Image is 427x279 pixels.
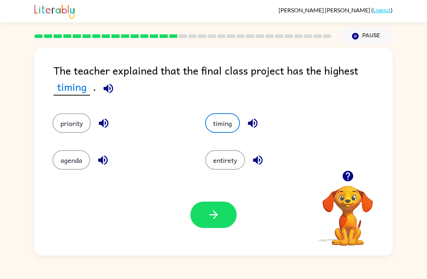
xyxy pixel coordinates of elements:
button: Pause [340,28,393,45]
button: priority [52,113,91,133]
button: timing [205,113,240,133]
span: [PERSON_NAME] [PERSON_NAME] [279,7,371,13]
div: ( ) [279,7,393,13]
div: The teacher explained that the final class project has the highest . [54,62,393,99]
button: entirety [205,150,245,170]
a: Logout [373,7,391,13]
video: Your browser must support playing .mp4 files to use Literably. Please try using another browser. [312,174,384,247]
button: agenda [52,150,90,170]
span: timing [54,79,90,96]
img: Literably [34,3,75,19]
